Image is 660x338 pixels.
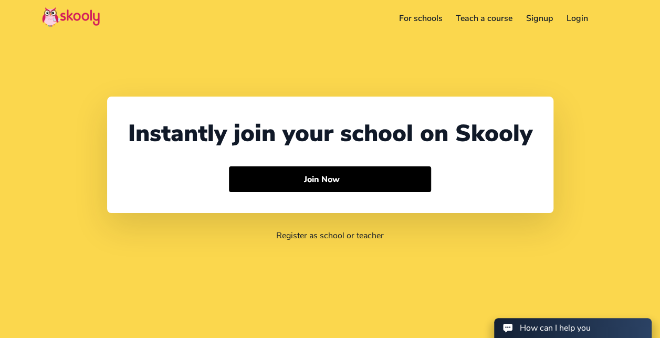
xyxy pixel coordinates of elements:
[128,118,532,150] div: Instantly join your school on Skooly
[519,10,560,27] a: Signup
[276,230,384,241] a: Register as school or teacher
[560,10,595,27] a: Login
[449,10,519,27] a: Teach a course
[229,166,431,193] button: Join Now
[392,10,449,27] a: For schools
[42,7,100,27] img: Skooly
